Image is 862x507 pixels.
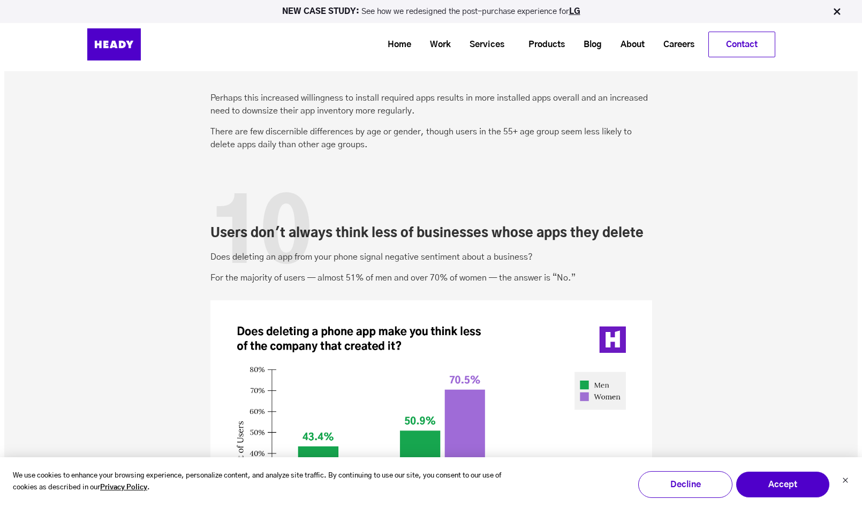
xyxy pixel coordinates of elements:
a: Services [456,35,510,55]
p: Does deleting an app from your phone signal negative sentiment about a business? [210,251,652,263]
a: Blog [570,35,607,55]
img: Close Bar [831,6,842,17]
a: Privacy Policy [100,482,147,494]
a: Home [374,35,417,55]
a: Careers [650,35,700,55]
p: There are few discernible differences by age or gender, though users in the 55+ age group seem le... [210,125,652,151]
div: Navigation Menu [168,32,775,57]
button: Dismiss cookie banner [842,476,849,487]
a: Contact [709,32,775,57]
button: Accept [736,471,830,498]
a: Work [417,35,456,55]
p: For the majority of users — almost 51% of men and over 70% of women — the answer is “No.” [210,271,652,284]
img: Heady_Logo_Web-01 (1) [87,28,141,60]
h3: Users don't always think less of businesses whose apps they delete [210,225,652,243]
a: About [607,35,650,55]
a: LG [569,7,580,16]
p: See how we redesigned the post-purchase experience for [5,7,857,16]
p: Perhaps this increased willingness to install required apps results in more installed apps overal... [210,92,652,117]
strong: NEW CASE STUDY: [282,7,361,16]
p: We use cookies to enhance your browsing experience, personalize content, and analyze site traffic... [13,470,504,495]
a: Products [515,35,570,55]
div: 10 [210,181,310,292]
button: Decline [638,471,732,498]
